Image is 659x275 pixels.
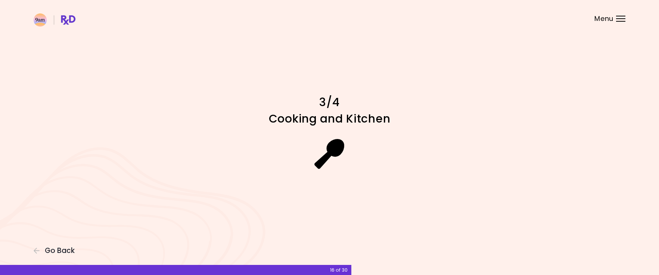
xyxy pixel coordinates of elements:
img: RxDiet [34,13,75,27]
h1: Cooking and Kitchen [199,111,460,126]
span: Go Back [45,247,75,255]
span: Menu [594,15,613,22]
h1: 3/4 [199,95,460,109]
button: Go Back [34,247,78,255]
